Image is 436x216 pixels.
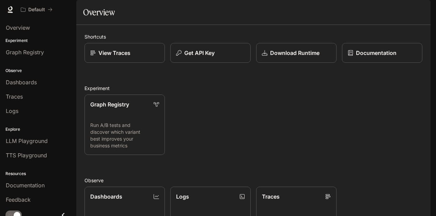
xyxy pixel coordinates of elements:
a: Download Runtime [256,43,337,63]
a: Graph RegistryRun A/B tests and discover which variant best improves your business metrics [84,95,165,155]
p: Logs [176,192,189,201]
p: Download Runtime [270,49,320,57]
p: Documentation [356,49,396,57]
h2: Observe [84,177,422,184]
a: View Traces [84,43,165,63]
button: Get API Key [170,43,251,63]
p: Graph Registry [90,100,129,109]
a: Documentation [342,43,422,63]
p: Traces [262,192,280,201]
p: Default [28,7,45,13]
h2: Experiment [84,85,422,92]
h2: Shortcuts [84,33,422,40]
h1: Overview [83,5,115,19]
button: All workspaces [18,3,56,16]
p: View Traces [98,49,130,57]
p: Dashboards [90,192,122,201]
p: Get API Key [184,49,215,57]
p: Run A/B tests and discover which variant best improves your business metrics [90,122,159,149]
